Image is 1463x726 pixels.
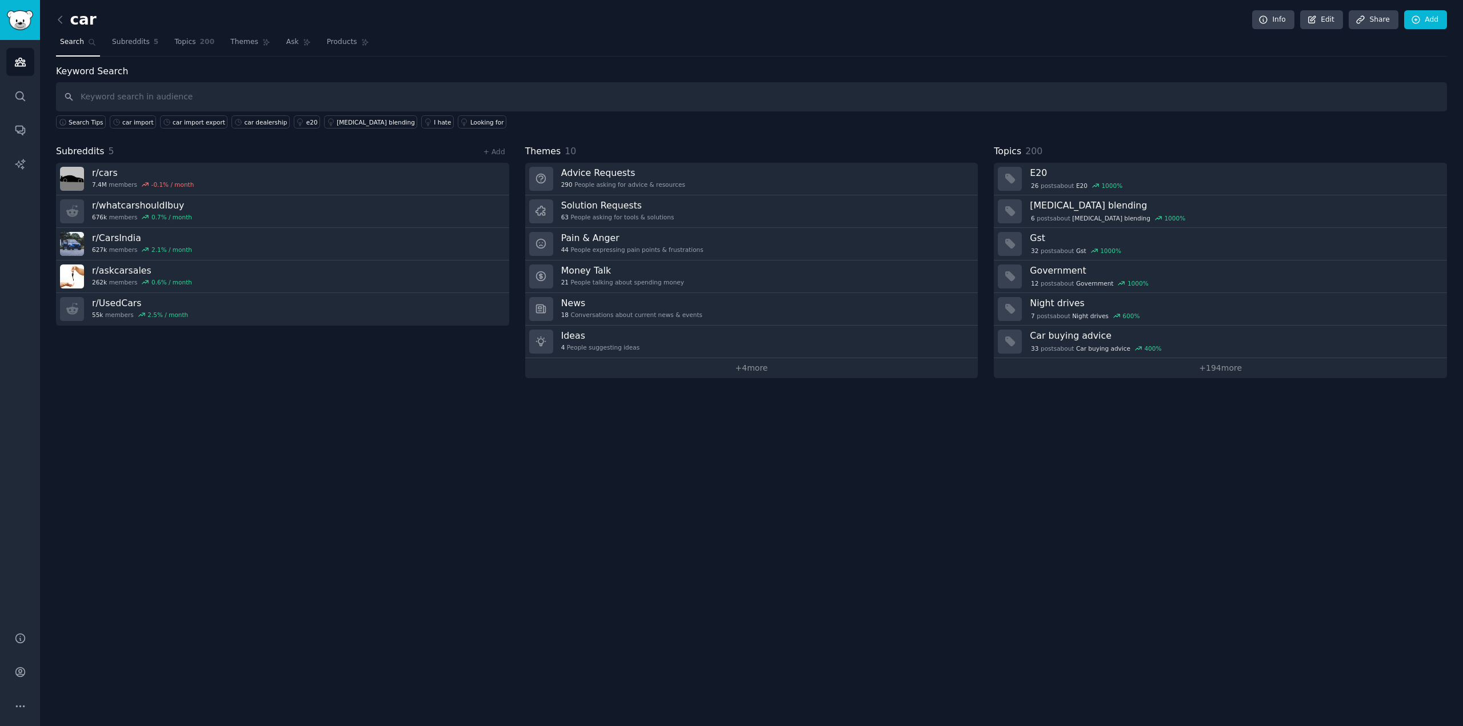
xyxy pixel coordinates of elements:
a: + Add [483,148,505,156]
h3: Gst [1030,232,1439,244]
a: Money Talk21People talking about spending money [525,260,978,293]
a: Car buying advice33postsaboutCar buying advice400% [994,326,1447,358]
h3: Pain & Anger [561,232,703,244]
a: Edit [1300,10,1343,30]
span: 12 [1031,279,1038,287]
a: r/CarsIndia627kmembers2.1% / month [56,228,509,260]
span: 200 [200,37,215,47]
div: car import export [173,118,225,126]
h3: Government [1030,264,1439,276]
span: Search [60,37,84,47]
a: +4more [525,358,978,378]
div: members [92,213,192,221]
span: 6 [1031,214,1035,222]
span: 262k [92,278,107,286]
div: People suggesting ideas [561,343,639,351]
div: 2.1 % / month [151,246,192,254]
span: E20 [1076,182,1088,190]
label: Keyword Search [56,66,128,77]
div: 1000 % [1164,214,1185,222]
img: GummySearch logo [7,10,33,30]
h3: Ideas [561,330,639,342]
a: I hate [421,115,454,129]
span: Subreddits [112,37,150,47]
div: post s about [1030,311,1141,321]
div: Conversations about current news & events [561,311,702,319]
h3: r/ cars [92,167,194,179]
span: 4 [561,343,565,351]
button: Search Tips [56,115,106,129]
div: members [92,181,194,188]
a: Share [1349,10,1398,30]
a: e20 [294,115,320,129]
span: Themes [525,145,561,159]
h3: Money Talk [561,264,684,276]
a: Advice Requests290People asking for advice & resources [525,163,978,195]
span: 26 [1031,182,1038,190]
span: Government [1076,279,1113,287]
span: 7.4M [92,181,107,188]
span: 55k [92,311,103,319]
img: askcarsales [60,264,84,288]
h3: [MEDICAL_DATA] blending [1030,199,1439,211]
div: post s about [1030,278,1149,288]
span: 10 [565,146,576,157]
span: Gst [1076,247,1086,255]
div: post s about [1030,213,1186,223]
h3: r/ UsedCars [92,297,188,309]
h3: r/ whatcarshouldIbuy [92,199,192,211]
div: post s about [1030,181,1124,191]
span: 627k [92,246,107,254]
div: 400 % [1144,344,1161,352]
a: Topics200 [170,33,218,57]
a: [MEDICAL_DATA] blending [324,115,417,129]
div: 1000 % [1128,279,1149,287]
div: car dealership [244,118,287,126]
div: 600 % [1122,312,1140,320]
a: Themes [226,33,274,57]
h2: car [56,11,97,29]
img: cars [60,167,84,191]
span: Ask [286,37,299,47]
div: People expressing pain points & frustrations [561,246,703,254]
a: Add [1404,10,1447,30]
h3: Night drives [1030,297,1439,309]
a: r/cars7.4Mmembers-0.1% / month [56,163,509,195]
a: +194more [994,358,1447,378]
a: Government12postsaboutGovernment1000% [994,260,1447,293]
a: [MEDICAL_DATA] blending6postsabout[MEDICAL_DATA] blending1000% [994,195,1447,228]
a: car dealership [231,115,289,129]
span: Products [327,37,357,47]
span: Themes [230,37,258,47]
a: r/askcarsales262kmembers0.6% / month [56,260,509,293]
div: 0.7 % / month [151,213,192,221]
span: 63 [561,213,569,221]
div: members [92,311,188,319]
span: Night drives [1072,312,1109,320]
div: 0.6 % / month [151,278,192,286]
h3: E20 [1030,167,1439,179]
h3: Car buying advice [1030,330,1439,342]
a: Solution Requests63People asking for tools & solutions [525,195,978,228]
span: 290 [561,181,573,188]
div: post s about [1030,343,1162,354]
span: 21 [561,278,569,286]
div: members [92,246,192,254]
div: I hate [434,118,451,126]
div: People asking for advice & resources [561,181,685,188]
img: CarsIndia [60,232,84,256]
div: 2.5 % / month [147,311,188,319]
a: car import [110,115,156,129]
a: r/whatcarshouldIbuy676kmembers0.7% / month [56,195,509,228]
a: E2026postsaboutE201000% [994,163,1447,195]
h3: r/ CarsIndia [92,232,192,244]
div: Looking for [470,118,504,126]
div: car import [122,118,154,126]
a: Subreddits5 [108,33,162,57]
div: 1000 % [1101,182,1122,190]
span: 5 [154,37,159,47]
div: -0.1 % / month [151,181,194,188]
a: Looking for [458,115,506,129]
span: Topics [174,37,195,47]
span: Subreddits [56,145,105,159]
